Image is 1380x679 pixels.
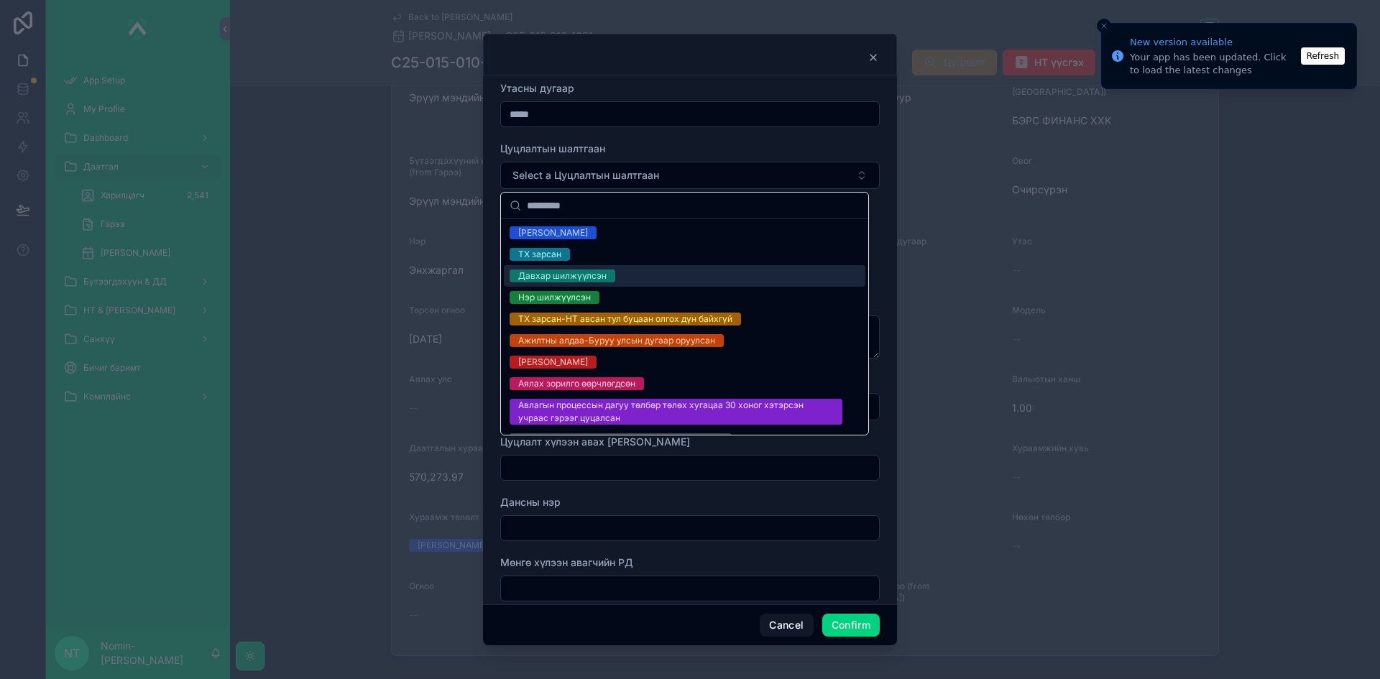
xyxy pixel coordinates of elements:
span: Дансны нэр [500,496,561,508]
span: Select a Цуцлалтын шалтгаан [512,168,659,183]
div: Аялах зорилго өөрчлөгдсөн [518,377,635,390]
div: Suggestions [501,219,868,435]
div: [PERSON_NAME] [518,356,588,369]
div: Ажилтны алдаа-Буруу улсын дугаар оруулсан [518,334,715,347]
button: Confirm [822,614,880,637]
div: Нэр шилжүүлсэн [518,291,591,304]
div: Давхар шилжүүлсэн [518,269,607,282]
div: [PERSON_NAME] [518,226,588,239]
button: Refresh [1301,47,1345,65]
div: New version available [1130,35,1297,50]
button: Close toast [1097,19,1111,33]
span: Утасны дугаар [500,82,574,94]
button: Cancel [760,614,813,637]
div: Авлагын процессын дагуу төлбөр төлөх хугацаа 30 хоног хэтэрсэн учраас гэрээг цуцалсан [518,399,834,425]
span: Цуцлалт хүлээн авах [PERSON_NAME] [500,435,690,448]
div: Ажилтны алдааны улмаас гэрээ буруу хийгдсэн [518,433,723,446]
div: ТХ зарсан-НТ авсан тул буцаан олгох дүн байхгүй [518,313,732,325]
span: Мөнгө хүлээн авагчийн РД [500,556,633,568]
div: ТХ зарсан [518,248,561,261]
button: Select Button [500,162,880,189]
span: Цуцлалтын шалтгаан [500,142,605,154]
div: Your app has been updated. Click to load the latest changes [1130,51,1297,77]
